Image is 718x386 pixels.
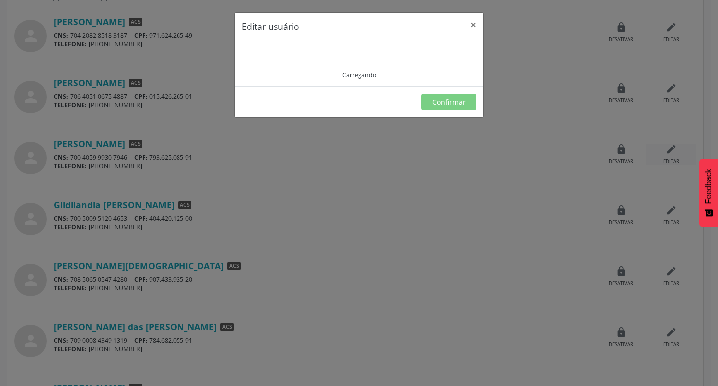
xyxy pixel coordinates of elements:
[432,97,466,107] span: Confirmar
[463,13,483,37] button: Close
[699,159,718,227] button: Feedback - Mostrar pesquisa
[704,169,713,204] span: Feedback
[342,71,376,79] div: Carregando
[242,20,299,33] h5: Editar usuário
[421,94,476,111] button: Confirmar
